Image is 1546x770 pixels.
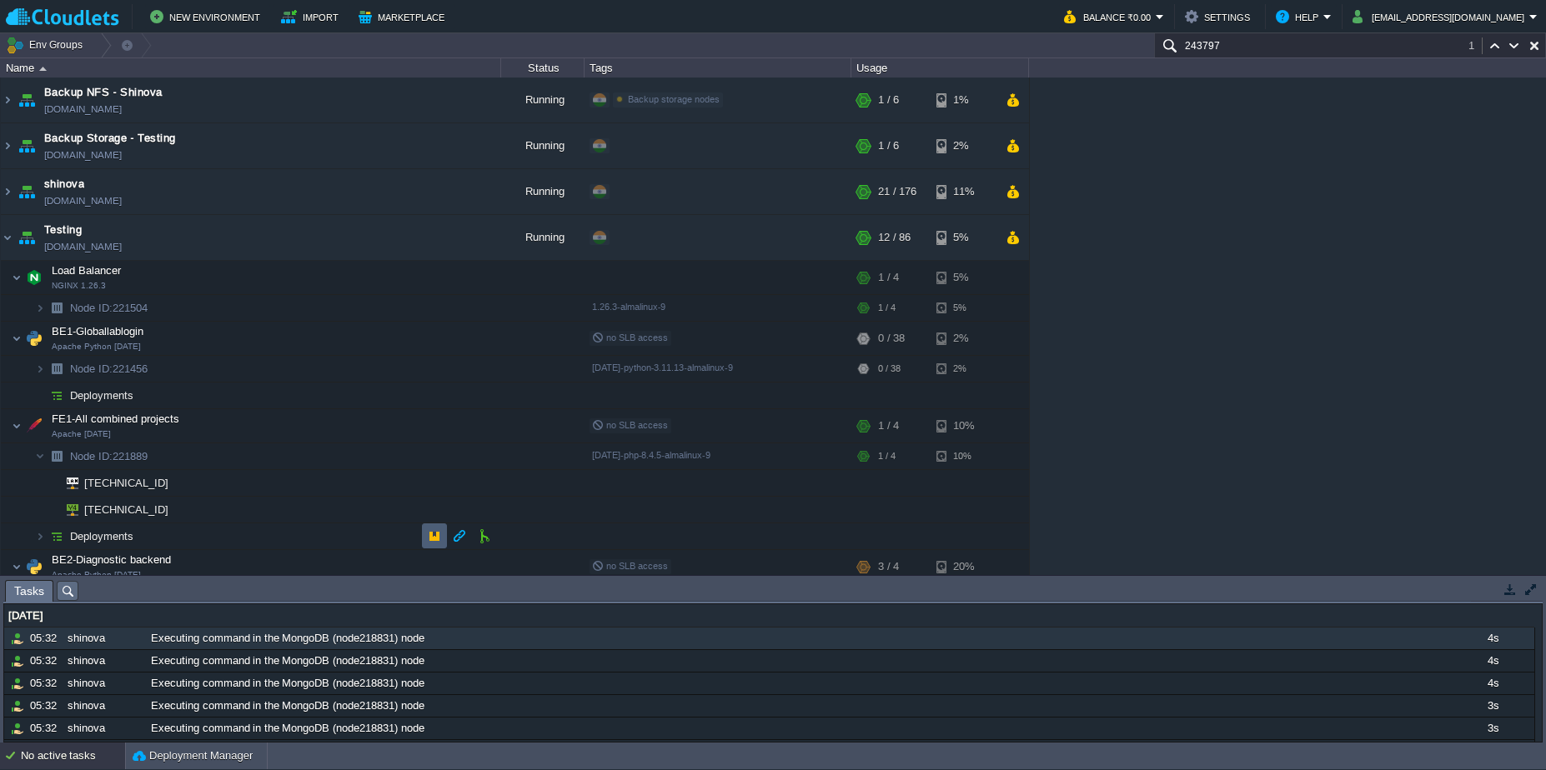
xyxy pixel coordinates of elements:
span: Apache Python [DATE] [52,342,141,352]
span: BE1-Globallablogin [50,324,146,338]
div: 2% [936,322,991,355]
img: AMDAwAAAACH5BAEAAAAALAAAAAABAAEAAAICRAEAOw== [15,169,38,214]
div: Name [2,58,500,77]
div: 1 / 4 [878,443,896,469]
button: Settings [1185,7,1255,27]
div: 0 / 38 [878,322,905,355]
div: 0 / 38 [878,356,901,382]
div: 11% [936,169,991,214]
span: [TECHNICAL_ID] [83,497,171,522]
span: [DOMAIN_NAME] [44,101,122,117]
a: BE1-GloballabloginApache Python [DATE] [50,325,146,337]
img: AMDAwAAAACH5BAEAAAAALAAAAAABAAEAAAICRAEAOw== [35,295,45,321]
img: AMDAwAAAACH5BAEAAAAALAAAAAABAAEAAAICRAEAOw== [12,550,22,583]
span: Backup Storage - Testing [44,130,175,147]
span: Node ID: [70,450,113,462]
img: AMDAwAAAACH5BAEAAAAALAAAAAABAAEAAAICRAEAOw== [35,443,45,469]
div: 05:32 [30,695,62,717]
div: No active tasks [21,742,125,769]
img: AMDAwAAAACH5BAEAAAAALAAAAAABAAEAAAICRAEAOw== [45,523,68,549]
img: AMDAwAAAACH5BAEAAAAALAAAAAABAAEAAAICRAEAOw== [45,470,55,496]
div: 10% [936,409,991,442]
img: AMDAwAAAACH5BAEAAAAALAAAAAABAAEAAAICRAEAOw== [15,215,38,260]
span: Node ID: [70,362,113,375]
img: AMDAwAAAACH5BAEAAAAALAAAAAABAAEAAAICRAEAOw== [45,443,68,469]
img: AMDAwAAAACH5BAEAAAAALAAAAAABAAEAAAICRAEAOw== [1,169,14,214]
button: Env Groups [6,33,88,57]
div: 2% [936,356,991,382]
div: 1% [936,77,991,122]
span: [DATE]-php-8.4.5-almalinux-9 [592,450,710,460]
img: AMDAwAAAACH5BAEAAAAALAAAAAABAAEAAAICRAEAOw== [35,356,45,382]
span: [TECHNICAL_ID] [83,470,171,496]
img: AMDAwAAAACH5BAEAAAAALAAAAAABAAEAAAICRAEAOw== [35,523,45,549]
span: Tasks [14,581,44,602]
button: Help [1276,7,1323,27]
a: shinova [44,176,84,192]
div: 10% [936,443,991,469]
div: 2% [936,123,991,168]
div: 05:32 [30,740,62,762]
a: Node ID:221889 [68,449,150,463]
span: 1.26.3-almalinux-9 [592,302,665,312]
img: Cloudlets [6,7,119,27]
span: Load Balancer [50,263,123,277]
div: 1 / 4 [878,261,899,294]
img: AMDAwAAAACH5BAEAAAAALAAAAAABAAEAAAICRAEAOw== [45,382,68,408]
span: [DATE]-python-3.11.13-almalinux-9 [592,362,733,372]
div: shinova [63,695,145,717]
div: Tags [585,58,851,77]
div: 1 / 4 [878,295,896,321]
span: Executing command in the MongoDB (node218831) node [151,631,424,646]
div: 05:32 [30,717,62,739]
span: Executing command in the MongoDB (node218831) node [151,698,424,713]
button: Marketplace [359,7,449,27]
div: 05:32 [30,650,62,672]
a: FE1-All combined projectsApache [DATE] [50,412,182,425]
img: AMDAwAAAACH5BAEAAAAALAAAAAABAAEAAAICRAEAOw== [23,409,46,442]
span: Apache [DATE] [52,429,111,439]
span: Executing command in the MongoDB (node218831) node [151,676,424,691]
img: AMDAwAAAACH5BAEAAAAALAAAAAABAAEAAAICRAEAOw== [1,123,14,168]
div: 4s [1452,627,1533,649]
span: [DOMAIN_NAME] [44,147,122,163]
div: 4s [1452,672,1533,694]
span: Deployments [68,388,136,402]
div: 3 / 4 [878,550,899,583]
a: Deployments [68,529,136,543]
span: FE1-All combined projects [50,412,182,426]
div: shinova [63,672,145,694]
div: 3s [1452,717,1533,739]
div: shinova [63,650,145,672]
div: 20% [936,550,991,583]
span: Executing command in the MongoDB (node218831) node [151,653,424,668]
div: Running [501,215,585,260]
span: 221456 [68,362,150,376]
img: AMDAwAAAACH5BAEAAAAALAAAAAABAAEAAAICRAEAOw== [12,409,22,442]
button: Balance ₹0.00 [1064,7,1156,27]
span: BE2-Diagnostic backend [50,552,173,567]
img: AMDAwAAAACH5BAEAAAAALAAAAAABAAEAAAICRAEAOw== [23,261,46,294]
a: Load BalancerNGINX 1.26.3 [50,264,123,277]
div: 05:32 [30,627,62,649]
span: Apache Python [DATE] [52,570,141,580]
div: shinova [63,717,145,739]
span: no SLB access [592,420,668,430]
img: AMDAwAAAACH5BAEAAAAALAAAAAABAAEAAAICRAEAOw== [1,215,14,260]
a: BE2-Diagnostic backendApache Python [DATE] [50,553,173,566]
button: New Environment [150,7,265,27]
div: 1 / 6 [878,77,899,122]
span: 221504 [68,301,150,315]
div: 3s [1452,740,1533,762]
img: AMDAwAAAACH5BAEAAAAALAAAAAABAAEAAAICRAEAOw== [55,470,78,496]
a: [DOMAIN_NAME] [44,238,122,255]
img: AMDAwAAAACH5BAEAAAAALAAAAAABAAEAAAICRAEAOw== [12,261,22,294]
img: AMDAwAAAACH5BAEAAAAALAAAAAABAAEAAAICRAEAOw== [23,550,46,583]
span: Backup storage nodes [628,94,720,104]
a: Node ID:221504 [68,301,150,315]
a: [TECHNICAL_ID] [83,503,171,516]
a: Backup NFS - Shinova [44,84,163,101]
div: 3s [1452,695,1533,717]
